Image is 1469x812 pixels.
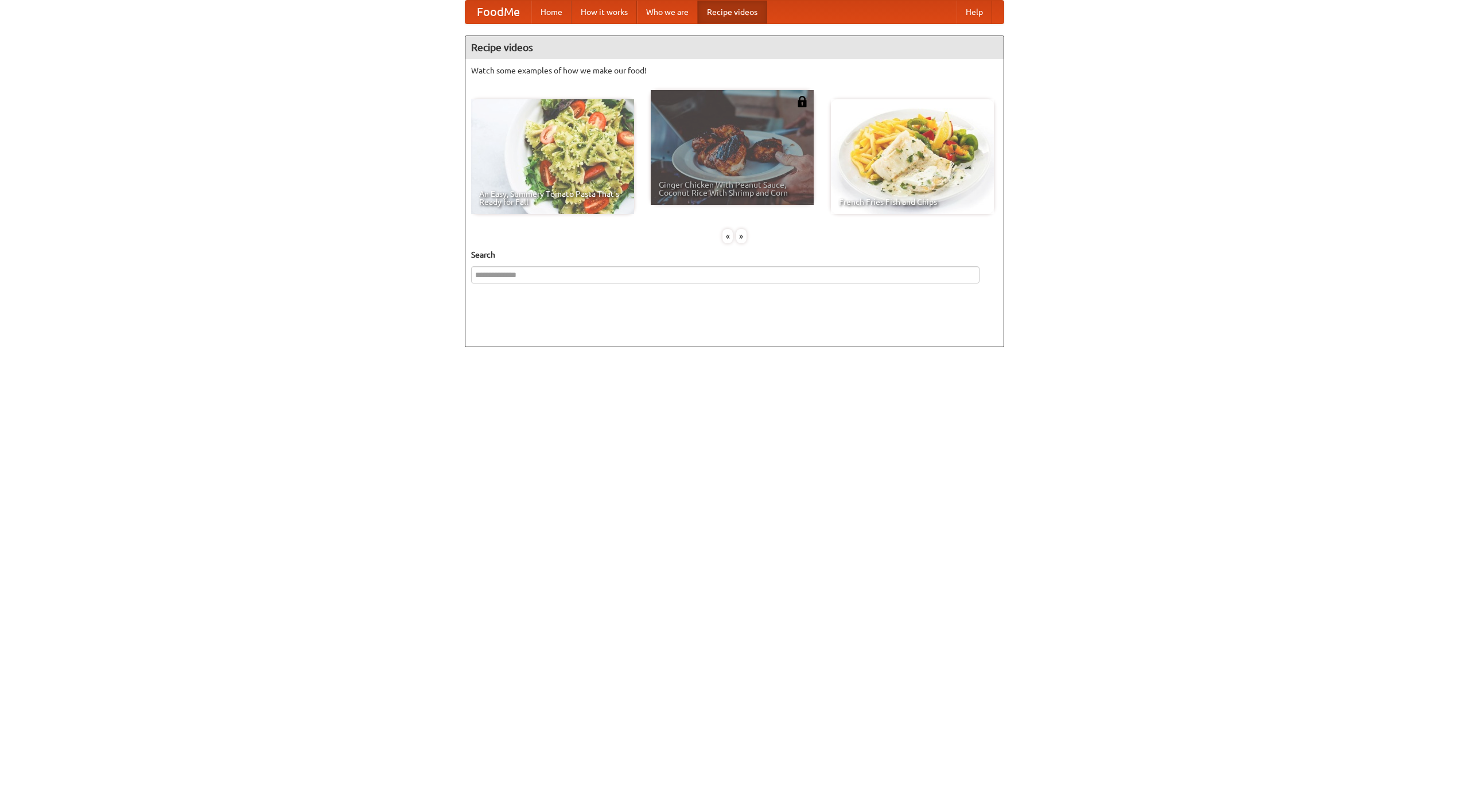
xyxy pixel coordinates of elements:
[698,1,767,24] a: Recipe videos
[471,99,634,214] a: An Easy, Summery Tomato Pasta That's Ready for Fall
[839,198,986,206] span: French Fries Fish and Chips
[531,1,572,24] a: Home
[736,229,747,243] div: »
[957,1,992,24] a: Help
[471,249,998,261] h5: Search
[831,99,994,214] a: French Fries Fish and Chips
[722,229,733,243] div: «
[479,190,626,206] span: An Easy, Summery Tomato Pasta That's Ready for Fall
[637,1,698,24] a: Who we are
[572,1,637,24] a: How it works
[465,1,531,24] a: FoodMe
[465,36,1004,59] h4: Recipe videos
[796,96,808,107] img: 483408.png
[471,65,998,76] p: Watch some examples of how we make our food!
